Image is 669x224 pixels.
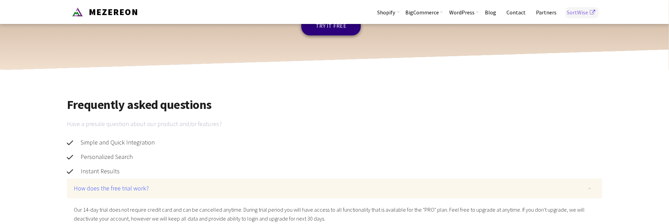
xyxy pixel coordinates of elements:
[67,164,602,178] li: Instant Results
[67,150,602,164] li: Personalized Search
[67,135,602,150] li: Simple and Quick Integration
[67,178,602,198] label: How does the free trial work?
[67,94,602,120] h3: Frequently asked questions
[67,5,139,16] a: Mezereon MEZEREON
[72,7,83,17] img: Mezereon
[67,120,602,135] p: Have a presale question about our product and/or features?
[85,6,139,17] span: MEZEREON
[301,16,361,35] a: TRY IT FREE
